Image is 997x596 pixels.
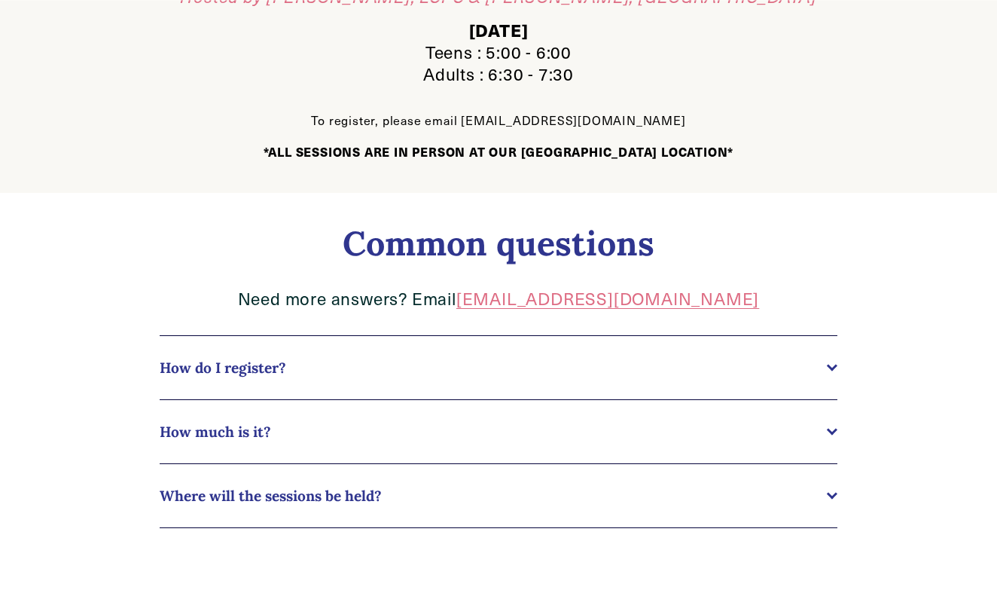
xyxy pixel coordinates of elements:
strong: [DATE] [469,18,529,42]
span: Where will the sessions be held? [160,487,827,505]
p: Need more answers? Email [160,288,837,310]
h2: Common questions [160,223,837,264]
button: How do I register? [160,336,837,399]
p: To register, please email [EMAIL_ADDRESS][DOMAIN_NAME] [160,97,837,160]
strong: *ALL SESSIONS ARE IN PERSON AT OUR [GEOGRAPHIC_DATA] LOCATION* [264,143,734,160]
a: [EMAIL_ADDRESS][DOMAIN_NAME] [456,287,759,310]
span: How do I register? [160,359,827,377]
span: How much is it? [160,423,827,441]
button: How much is it? [160,400,837,463]
p: Teens : 5:00 - 6:00 Adults : 6:30 - 7:30 [160,20,837,85]
button: Where will the sessions be held? [160,464,837,527]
